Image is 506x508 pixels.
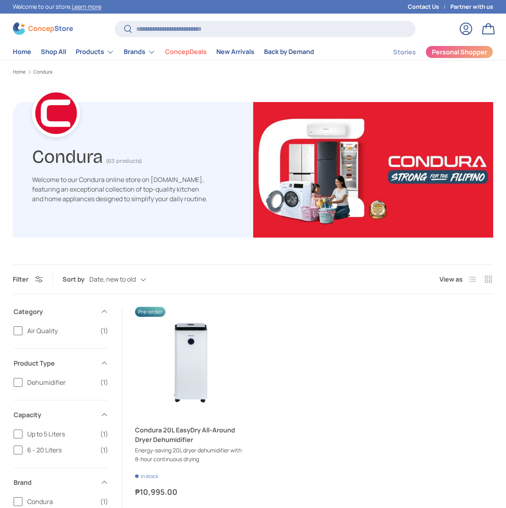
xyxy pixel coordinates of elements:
span: Personal Shopper [432,49,487,55]
label: Sort by [62,274,89,284]
span: Date, new to old [89,276,136,283]
span: Product Type [14,358,95,368]
a: Learn more [72,3,101,10]
span: 6 - 20 Liters [27,445,95,455]
nav: Secondary [374,44,493,60]
nav: Primary [13,44,314,60]
a: Contact Us [408,2,450,11]
span: Category [14,307,95,316]
span: Brand [14,478,95,487]
a: New Arrivals [216,44,254,60]
a: Brands [124,44,155,60]
a: Products [76,44,114,60]
img: Condura [253,102,494,238]
span: (1) [100,445,108,455]
button: Filter [13,275,43,284]
a: Shop All [41,44,66,60]
a: Home [13,70,26,74]
a: Personal Shopper [425,46,493,58]
span: Air Quality [27,326,95,336]
p: Welcome to our store. [13,2,101,11]
summary: Category [14,297,108,326]
span: (63 products) [106,158,142,164]
nav: Breadcrumbs [13,68,493,76]
a: Back by Demand [264,44,314,60]
summary: Brand [14,468,108,497]
a: Condura 20L EasyDry All-Around Dryer Dehumidifier [135,307,246,418]
summary: Products [71,44,119,60]
img: ConcepStore [13,22,73,35]
a: Condura [33,70,52,74]
a: Stories [393,44,416,60]
summary: Brands [119,44,160,60]
span: Up to 5 Liters [27,429,95,439]
h1: Condura [32,142,103,168]
span: (1) [100,497,108,506]
summary: Capacity [14,400,108,429]
span: Pre-order [135,307,165,317]
span: View as [439,274,463,284]
a: Condura 20L EasyDry All-Around Dryer Dehumidifier [135,425,246,444]
img: condura-easy-dry-dehumidifier-full-view-concepstore.ph [135,307,246,418]
p: Welcome to our Condura online store on [DOMAIN_NAME], featuring an exceptional collection of top-... [32,175,208,204]
span: (1) [100,378,108,387]
span: Condura [27,497,95,506]
span: Dehumidifier [27,378,95,387]
button: Date, new to old [89,272,162,286]
a: Home [13,44,31,60]
span: Filter [13,275,28,284]
span: Capacity [14,410,95,420]
span: (1) [100,429,108,439]
a: Partner with us [450,2,493,11]
a: ConcepDeals [165,44,207,60]
span: (1) [100,326,108,336]
summary: Product Type [14,349,108,378]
